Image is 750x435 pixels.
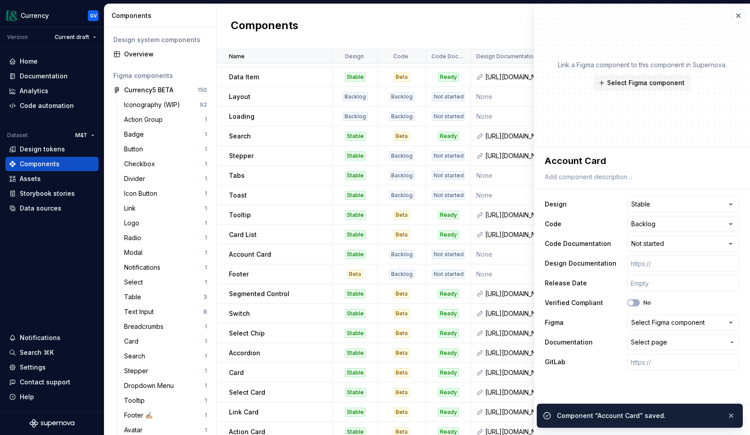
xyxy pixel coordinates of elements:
a: Modal1 [121,245,211,260]
div: Radio [124,233,145,242]
div: Ready [438,408,459,417]
div: Beta [394,73,409,82]
div: [URL][DOMAIN_NAME] [485,408,568,417]
a: Select1 [121,275,211,289]
div: Stable [345,191,366,200]
td: None [471,166,573,185]
p: Search [229,132,251,141]
div: Backlog [389,92,414,101]
div: Stable [345,211,366,220]
button: Current draft [51,31,100,43]
div: Backlog [389,270,414,279]
div: Stable [345,408,366,417]
a: Text Input8 [121,305,211,319]
div: Beta [394,289,409,298]
span: Select page [631,338,667,347]
a: Components [5,157,99,171]
div: Beta [394,408,409,417]
div: Beta [347,270,363,279]
div: Divider [124,174,149,183]
div: Checkbox [124,159,159,168]
div: 1 [205,175,207,182]
div: Dropdown Menu [124,381,177,390]
div: Beta [394,329,409,338]
a: Settings [5,360,99,375]
a: Design tokens [5,142,99,156]
div: Assets [20,174,41,183]
div: [URL][DOMAIN_NAME] [485,388,568,397]
div: 1 [205,382,207,389]
p: Select Chip [229,329,265,338]
a: Stepper1 [121,364,211,378]
div: Link [124,204,139,213]
label: GitLab [545,357,565,366]
button: Contact support [5,375,99,389]
div: Ready [438,289,459,298]
label: Figma [545,318,564,327]
input: https:// [627,255,739,271]
p: Design Documentation [476,53,537,60]
div: Settings [20,363,46,372]
div: 1 [205,338,207,345]
div: Code automation [20,101,74,110]
div: Analytics [20,86,48,95]
a: Badge1 [121,127,211,142]
div: 1 [205,353,207,360]
div: Ready [438,368,459,377]
div: Notifications [20,333,60,342]
div: Search ⌘K [20,348,54,357]
button: Help [5,390,99,404]
div: Beta [394,309,409,318]
div: Help [20,392,34,401]
svg: Supernova Logo [30,419,74,428]
div: Component “Account Card” saved. [557,411,720,420]
div: Beta [394,211,409,220]
p: Account Card [229,250,271,259]
div: 1 [205,367,207,375]
div: Documentation [20,72,68,81]
div: Stable [345,250,366,259]
div: 1 [205,264,207,271]
label: Documentation [545,338,593,347]
div: Ready [438,388,459,397]
button: Search ⌘K [5,345,99,360]
p: Switch [229,309,250,318]
a: Iconography (WIP)92 [121,98,211,112]
a: Search1 [121,349,211,363]
input: https:// [627,354,739,370]
div: Stable [345,171,366,180]
div: Contact support [20,378,70,387]
div: Beta [394,349,409,357]
p: Card List [229,230,257,239]
div: Beta [394,132,409,141]
a: Tooltip1 [121,393,211,408]
a: Breadcrumbs1 [121,319,211,334]
a: Footer ✍🏼1 [121,408,211,422]
div: Backlog [389,250,414,259]
div: Ready [438,349,459,357]
div: 1 [205,249,207,256]
div: Stable [345,73,366,82]
div: Components [20,159,60,168]
div: 92 [200,101,207,108]
div: Iconography (WIP) [124,100,184,109]
div: Not started [432,151,465,160]
div: 8 [203,308,207,315]
div: 1 [205,234,207,241]
div: Select Figma component [631,318,705,327]
div: [URL][DOMAIN_NAME] [485,230,568,239]
label: Code [545,220,561,228]
div: Breadcrumbs [124,322,167,331]
label: No [643,299,651,306]
a: Data sources [5,201,99,215]
div: Badge [124,130,147,139]
div: Backlog [389,171,414,180]
div: Storybook stories [20,189,75,198]
div: [URL][DOMAIN_NAME] [485,132,568,141]
span: Select Figma component [607,78,685,87]
div: Logo [124,219,143,228]
a: Overview [110,47,211,61]
div: Currency [21,11,49,20]
div: Stable [345,132,366,141]
a: Link1 [121,201,211,215]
